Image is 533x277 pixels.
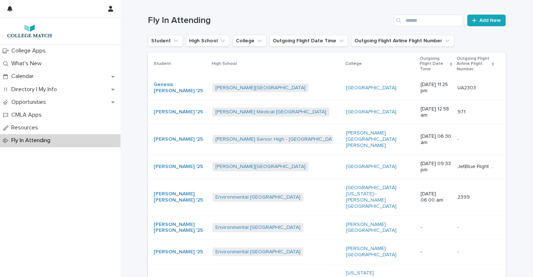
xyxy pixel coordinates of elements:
[457,162,495,170] p: JetBlue Flight 388
[148,15,391,26] h1: Fly In Attending
[215,136,339,143] a: [PERSON_NAME] Senior High - [GEOGRAPHIC_DATA]
[457,55,490,73] p: Outgoing Flight Airline Flight Number
[394,15,463,26] input: Search
[467,15,506,26] a: Add New
[148,100,506,124] tr: [PERSON_NAME] '25 [PERSON_NAME] Medical [GEOGRAPHIC_DATA] [GEOGRAPHIC_DATA] [DATE] 12:58 am971971
[457,83,478,91] p: UA2303
[346,246,415,258] a: [PERSON_NAME][GEOGRAPHIC_DATA]
[154,191,207,203] a: [PERSON_NAME] [PERSON_NAME] '25
[421,191,452,203] p: [DATE] 06:00 am
[8,124,44,131] p: Resources
[215,85,306,91] a: [PERSON_NAME][GEOGRAPHIC_DATA]
[479,18,501,23] span: Add New
[215,225,300,231] a: Environmental [GEOGRAPHIC_DATA]
[457,223,460,231] p: -
[8,86,63,93] p: Directory | My Info
[421,133,452,146] p: [DATE] 06:30 am
[8,47,51,54] p: College Apps
[6,24,53,38] img: 7lzNxMuQ9KqU1pwTAr0j
[8,112,47,118] p: CMLA Apps
[421,225,452,231] p: -
[154,136,203,143] a: [PERSON_NAME] '25
[457,247,460,255] p: -
[215,194,300,200] a: Environmental [GEOGRAPHIC_DATA]
[346,85,396,91] a: [GEOGRAPHIC_DATA]
[215,249,300,255] a: Environmental [GEOGRAPHIC_DATA]
[421,106,452,118] p: [DATE] 12:58 am
[346,185,415,209] a: [GEOGRAPHIC_DATA][US_STATE]--[PERSON_NAME][GEOGRAPHIC_DATA]
[154,60,171,68] p: Student
[212,60,237,68] p: High School
[154,109,203,115] a: [PERSON_NAME] '25
[457,193,471,200] p: 2399
[154,222,207,234] a: [PERSON_NAME] [PERSON_NAME] '25
[345,60,362,68] p: College
[346,222,415,234] a: [PERSON_NAME][GEOGRAPHIC_DATA]
[233,35,266,47] button: College
[8,137,56,144] p: Fly In Attending
[457,135,460,143] p: -
[215,109,326,115] a: [PERSON_NAME] Medical [GEOGRAPHIC_DATA]
[148,76,506,100] tr: Genesis [PERSON_NAME] '25 [PERSON_NAME][GEOGRAPHIC_DATA] [GEOGRAPHIC_DATA] [DATE] 11:25 pmUA2303U...
[351,35,454,47] button: Outgoing Flight Airline Flight Number
[148,215,506,240] tr: [PERSON_NAME] [PERSON_NAME] '25 Environmental [GEOGRAPHIC_DATA] [PERSON_NAME][GEOGRAPHIC_DATA] ---
[269,35,348,47] button: Outgoing Flight Date Time
[346,109,396,115] a: [GEOGRAPHIC_DATA]
[154,164,203,170] a: [PERSON_NAME] '25
[148,35,183,47] button: Student
[421,161,452,173] p: [DATE] 09:33 pm
[421,249,452,255] p: -
[8,99,52,106] p: Opportunities
[148,179,506,215] tr: [PERSON_NAME] [PERSON_NAME] '25 Environmental [GEOGRAPHIC_DATA] [GEOGRAPHIC_DATA][US_STATE]--[PER...
[148,124,506,155] tr: [PERSON_NAME] '25 [PERSON_NAME] Senior High - [GEOGRAPHIC_DATA] [PERSON_NAME][GEOGRAPHIC_DATA][PE...
[346,130,415,148] a: [PERSON_NAME][GEOGRAPHIC_DATA][PERSON_NAME]
[215,164,306,170] a: [PERSON_NAME][GEOGRAPHIC_DATA]
[154,249,203,255] a: [PERSON_NAME] '25
[186,35,230,47] button: High School
[421,82,452,94] p: [DATE] 11:25 pm
[8,73,39,80] p: Calendar
[457,108,467,115] p: 971
[154,82,207,94] a: Genesis [PERSON_NAME] '25
[148,240,506,264] tr: [PERSON_NAME] '25 Environmental [GEOGRAPHIC_DATA] [PERSON_NAME][GEOGRAPHIC_DATA] ---
[8,60,47,67] p: What's New
[420,55,448,73] p: Outgoing Flight Date Time
[346,164,396,170] a: [GEOGRAPHIC_DATA]
[148,155,506,179] tr: [PERSON_NAME] '25 [PERSON_NAME][GEOGRAPHIC_DATA] [GEOGRAPHIC_DATA] [DATE] 09:33 pmJetBlue Flight ...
